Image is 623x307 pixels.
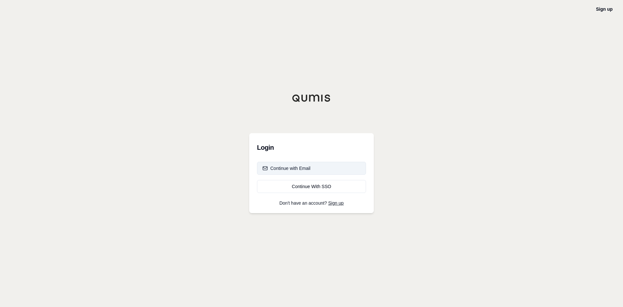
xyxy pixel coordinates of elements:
[596,6,613,12] a: Sign up
[263,183,360,190] div: Continue With SSO
[263,165,311,172] div: Continue with Email
[257,141,366,154] h3: Login
[292,94,331,102] img: Qumis
[257,162,366,175] button: Continue with Email
[257,201,366,205] p: Don't have an account?
[257,180,366,193] a: Continue With SSO
[328,200,344,206] a: Sign up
